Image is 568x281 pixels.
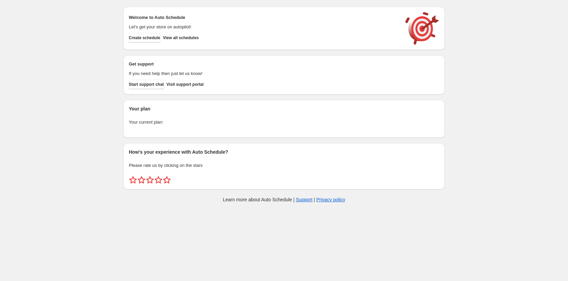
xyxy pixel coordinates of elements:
[129,35,160,41] span: Create schedule
[129,61,399,68] h2: Get support
[129,70,399,77] p: If you need help then just let us know!
[166,82,204,87] span: Visit support portal
[129,162,439,169] p: Please rate us by clicking on the stars
[129,105,439,112] h2: Your plan
[129,14,399,21] h2: Welcome to Auto Schedule
[129,24,399,30] p: Let's get your store on autopilot!
[129,33,160,43] button: Create schedule
[296,197,312,202] a: Support
[316,197,346,202] a: Privacy policy
[129,82,164,87] span: Start support chat
[129,119,439,126] p: Your current plan:
[163,35,199,41] span: View all schedules
[223,196,345,203] p: Learn more about Auto Schedule | |
[129,149,439,155] h2: How's your experience with Auto Schedule?
[166,80,204,89] a: Visit support portal
[129,80,164,89] a: Start support chat
[163,33,199,43] button: View all schedules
